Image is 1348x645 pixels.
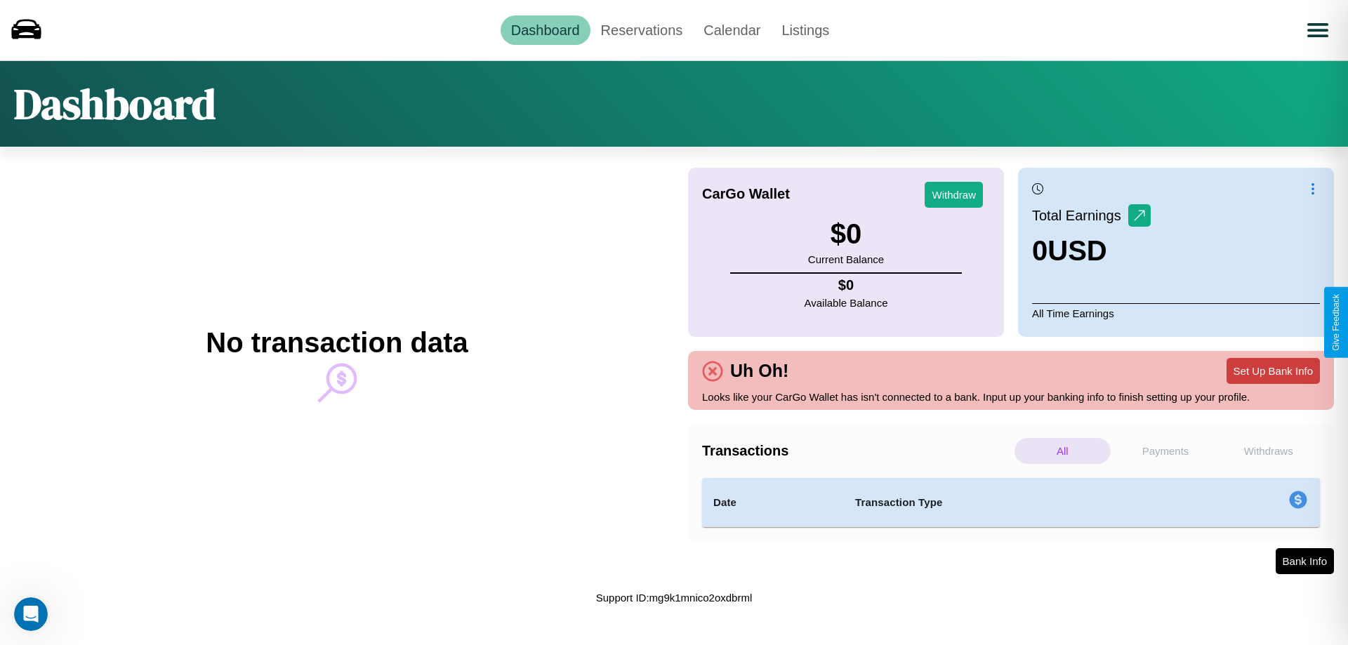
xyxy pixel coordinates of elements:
[1118,438,1214,464] p: Payments
[925,182,983,208] button: Withdraw
[702,443,1011,459] h4: Transactions
[805,277,888,293] h4: $ 0
[702,186,790,202] h4: CarGo Wallet
[1331,294,1341,351] div: Give Feedback
[14,75,216,133] h1: Dashboard
[1298,11,1337,50] button: Open menu
[1227,358,1320,384] button: Set Up Bank Info
[1032,303,1320,323] p: All Time Earnings
[206,327,468,359] h2: No transaction data
[590,15,694,45] a: Reservations
[1015,438,1111,464] p: All
[702,478,1320,527] table: simple table
[1220,438,1316,464] p: Withdraws
[1032,203,1128,228] p: Total Earnings
[855,494,1174,511] h4: Transaction Type
[808,250,884,269] p: Current Balance
[702,387,1320,406] p: Looks like your CarGo Wallet has isn't connected to a bank. Input up your banking info to finish ...
[14,597,48,631] iframe: Intercom live chat
[1276,548,1334,574] button: Bank Info
[596,588,753,607] p: Support ID: mg9k1mnico2oxdbrml
[501,15,590,45] a: Dashboard
[805,293,888,312] p: Available Balance
[713,494,833,511] h4: Date
[693,15,771,45] a: Calendar
[1032,235,1151,267] h3: 0 USD
[808,218,884,250] h3: $ 0
[771,15,840,45] a: Listings
[723,361,795,381] h4: Uh Oh!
